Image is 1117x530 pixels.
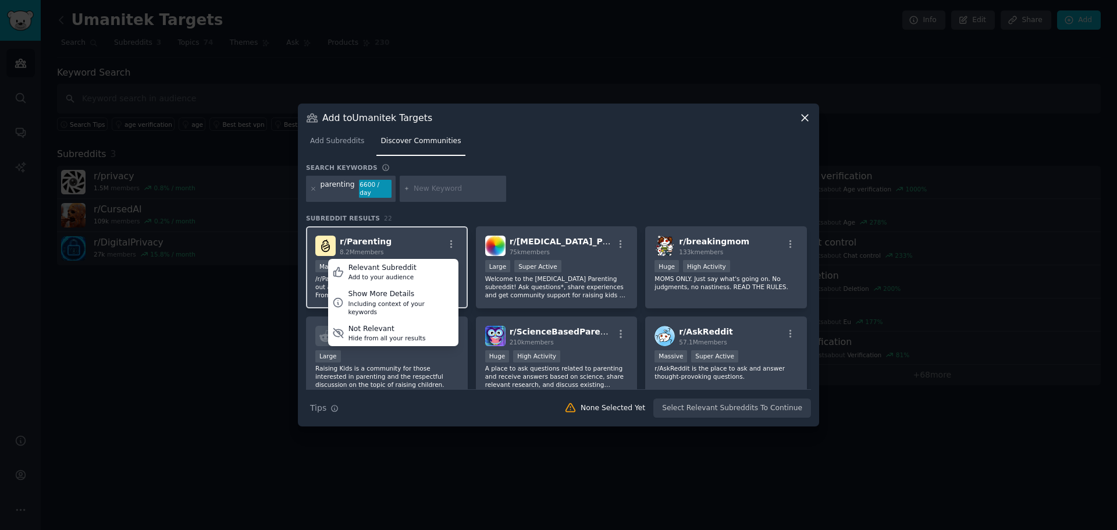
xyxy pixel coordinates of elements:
span: 133k members [679,248,723,255]
div: Hide from all your results [348,334,426,342]
a: Add Subreddits [306,132,368,156]
span: r/ [MEDICAL_DATA]_Parenting [510,237,642,246]
div: Super Active [514,260,561,272]
p: A place to ask questions related to parenting and receive answers based on science, share relevan... [485,364,628,389]
span: 8.2M members [340,248,384,255]
div: Huge [654,260,679,272]
p: r/AskReddit is the place to ask and answer thought-provoking questions. [654,364,798,380]
img: ScienceBasedParenting [485,326,506,346]
span: 210k members [510,339,554,346]
span: Subreddit Results [306,214,380,222]
div: Large [485,260,511,272]
span: r/ ScienceBasedParenting [510,327,625,336]
img: breakingmom [654,236,675,256]
span: Discover Communities [380,136,461,147]
img: Parenting [315,236,336,256]
div: Show More Details [348,289,454,300]
div: Massive [654,350,687,362]
div: Including context of your keywords [348,300,454,316]
div: High Activity [513,350,560,362]
div: Relevant Subreddit [348,263,417,273]
img: AskReddit [654,326,675,346]
div: Huge [485,350,510,362]
input: New Keyword [414,184,502,194]
div: Add to your audience [348,273,417,281]
div: None Selected Yet [581,403,645,414]
p: /r/Parenting is the place to discuss the ins and out as well as ups and downs of child-rearing. F... [315,275,458,299]
div: High Activity [683,260,730,272]
div: Massive [315,260,348,272]
span: 22 [384,215,392,222]
span: 75k members [510,248,550,255]
button: Tips [306,398,343,418]
div: Not Relevant [348,324,426,335]
p: MOMS ONLY. Just say what's going on. No judgments, no nastiness. READ THE RULES. [654,275,798,291]
span: Add Subreddits [310,136,364,147]
span: 57.1M members [679,339,727,346]
div: Super Active [691,350,738,362]
span: r/ Parenting [340,237,392,246]
h3: Search keywords [306,163,378,172]
div: parenting [321,180,355,198]
p: Welcome to the [MEDICAL_DATA] Parenting subreddit! Ask questions*, share experiences and get comm... [485,275,628,299]
span: r/ AskReddit [679,327,732,336]
span: Tips [310,402,326,414]
div: Large [315,350,341,362]
img: Autism_Parenting [485,236,506,256]
div: 6600 / day [359,180,392,198]
h3: Add to Umanitek Targets [322,112,432,124]
span: r/ breakingmom [679,237,749,246]
p: Raising Kids is a community for those interested in parenting and the respectful discussion on th... [315,364,458,389]
a: Discover Communities [376,132,465,156]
